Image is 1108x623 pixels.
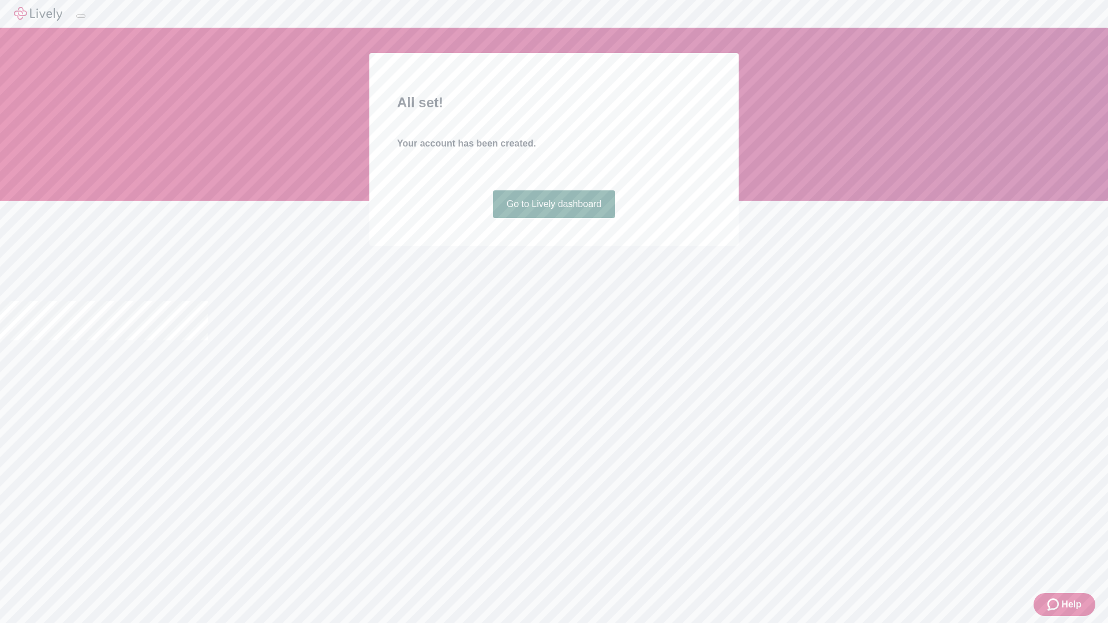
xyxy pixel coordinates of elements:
[397,92,711,113] h2: All set!
[1034,593,1095,616] button: Zendesk support iconHelp
[493,190,616,218] a: Go to Lively dashboard
[1061,598,1081,611] span: Help
[397,137,711,151] h4: Your account has been created.
[1047,598,1061,611] svg: Zendesk support icon
[14,7,62,21] img: Lively
[76,14,85,18] button: Log out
